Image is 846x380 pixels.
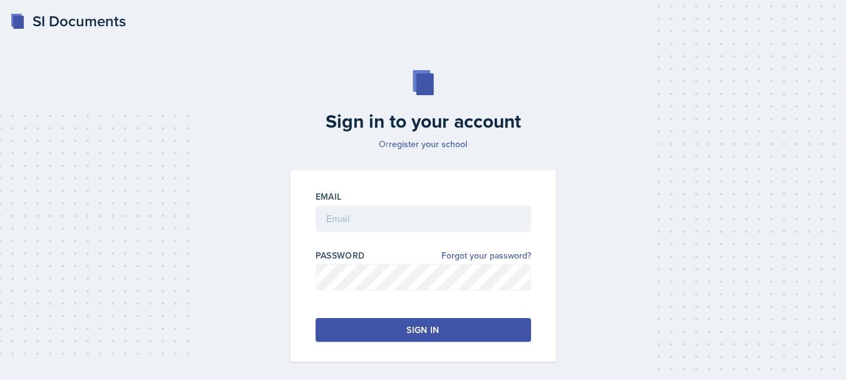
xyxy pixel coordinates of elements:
[283,138,564,150] p: Or
[316,249,365,262] label: Password
[316,205,531,232] input: Email
[316,318,531,342] button: Sign in
[389,138,467,150] a: register your school
[441,249,531,262] a: Forgot your password?
[406,324,439,336] div: Sign in
[283,110,564,133] h2: Sign in to your account
[10,10,126,33] a: SI Documents
[316,190,342,203] label: Email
